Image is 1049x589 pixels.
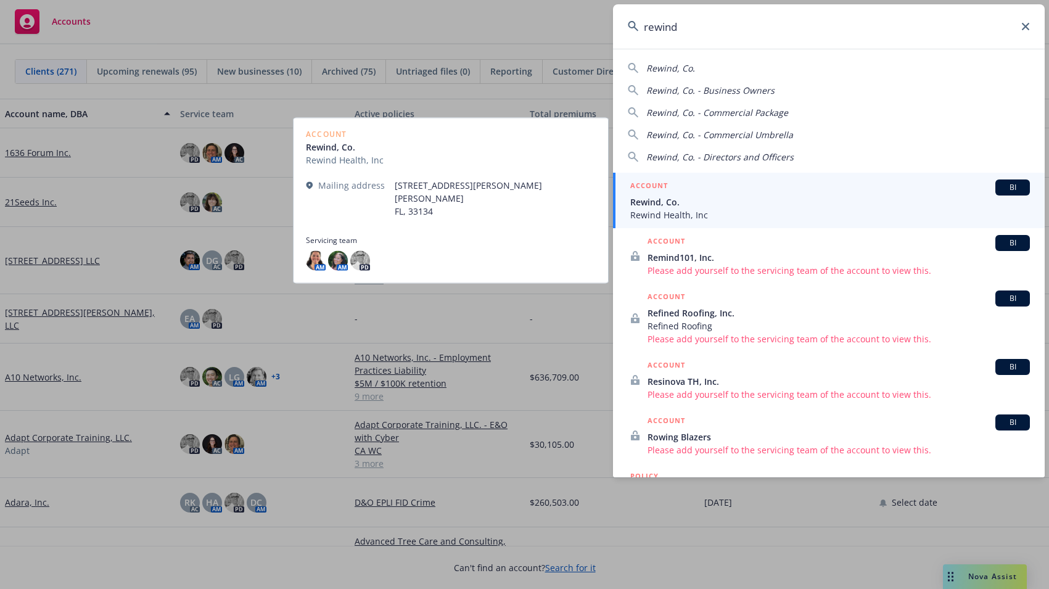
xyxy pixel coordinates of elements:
h5: ACCOUNT [648,359,685,374]
h5: ACCOUNT [648,414,685,429]
a: ACCOUNTBIRowing BlazersPlease add yourself to the servicing team of the account to view this. [613,408,1045,463]
span: BI [1000,182,1025,193]
span: BI [1000,361,1025,373]
a: POLICY [613,463,1045,516]
a: ACCOUNTBIRemind101, Inc.Please add yourself to the servicing team of the account to view this. [613,228,1045,284]
span: BI [1000,417,1025,428]
span: Please add yourself to the servicing team of the account to view this. [648,332,1030,345]
span: Refined Roofing, Inc. [648,307,1030,319]
a: ACCOUNTBIRefined Roofing, Inc.Refined RoofingPlease add yourself to the servicing team of the acc... [613,284,1045,352]
span: BI [1000,293,1025,304]
input: Search... [613,4,1045,49]
a: ACCOUNTBIResinova TH, Inc.Please add yourself to the servicing team of the account to view this. [613,352,1045,408]
span: Please add yourself to the servicing team of the account to view this. [648,264,1030,277]
span: Refined Roofing [648,319,1030,332]
span: Rewind Health, Inc [630,208,1030,221]
span: BI [1000,237,1025,249]
span: Please add yourself to the servicing team of the account to view this. [648,388,1030,401]
h5: ACCOUNT [648,235,685,250]
span: Remind101, Inc. [648,251,1030,264]
h5: ACCOUNT [630,179,668,194]
span: Resinova TH, Inc. [648,375,1030,388]
span: Rewind, Co. - Commercial Package [646,107,788,118]
span: Rewind, Co. [630,196,1030,208]
span: Rewind, Co. - Directors and Officers [646,151,794,163]
a: ACCOUNTBIRewind, Co.Rewind Health, Inc [613,173,1045,228]
span: Rowing Blazers [648,430,1030,443]
span: Rewind, Co. - Commercial Umbrella [646,129,793,141]
h5: ACCOUNT [648,290,685,305]
span: Rewind, Co. [646,62,695,74]
span: Please add yourself to the servicing team of the account to view this. [648,443,1030,456]
h5: POLICY [630,470,659,482]
span: Rewind, Co. - Business Owners [646,84,775,96]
